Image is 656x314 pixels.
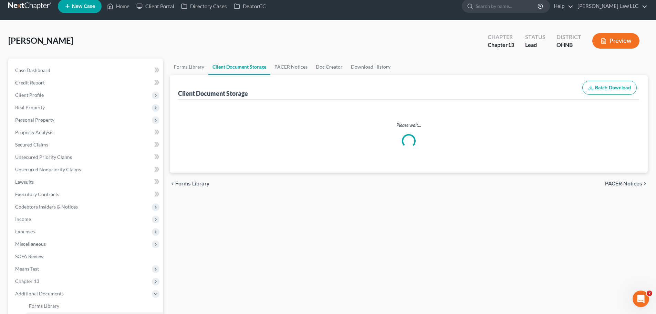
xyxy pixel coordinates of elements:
[10,64,163,77] a: Case Dashboard
[15,229,35,234] span: Expenses
[8,36,73,45] span: [PERSON_NAME]
[72,4,95,9] span: New Case
[10,126,163,139] a: Property Analysis
[270,59,312,75] a: PACER Notices
[10,151,163,163] a: Unsecured Priority Claims
[647,291,652,296] span: 2
[508,41,514,48] span: 13
[15,104,45,110] span: Real Property
[29,303,59,309] span: Forms Library
[605,181,642,186] span: PACER Notices
[15,80,45,85] span: Credit Report
[170,59,208,75] a: Forms Library
[525,33,545,41] div: Status
[595,85,631,91] span: Batch Download
[170,181,175,186] i: chevron_left
[488,41,514,49] div: Chapter
[10,139,163,151] a: Secured Claims
[15,241,46,247] span: Miscellaneous
[15,204,78,210] span: Codebtors Insiders & Notices
[23,300,163,312] a: Forms Library
[488,33,514,41] div: Chapter
[592,33,639,49] button: Preview
[605,181,648,186] button: PACER Notices chevron_right
[15,142,48,148] span: Secured Claims
[170,181,209,186] button: chevron_left Forms Library
[15,191,59,197] span: Executory Contracts
[15,92,44,98] span: Client Profile
[15,179,34,185] span: Lawsuits
[10,188,163,201] a: Executory Contracts
[10,176,163,188] a: Lawsuits
[15,129,53,135] span: Property Analysis
[15,253,44,259] span: SOFA Review
[175,181,209,186] span: Forms Library
[178,89,248,98] div: Client Document Storage
[15,67,50,73] span: Case Dashboard
[642,181,648,186] i: chevron_right
[15,291,64,296] span: Additional Documents
[208,59,270,75] a: Client Document Storage
[347,59,395,75] a: Download History
[15,166,81,172] span: Unsecured Nonpriority Claims
[525,41,545,49] div: Lead
[556,33,581,41] div: District
[556,41,581,49] div: OHNB
[10,250,163,263] a: SOFA Review
[15,216,31,222] span: Income
[582,81,637,95] button: Batch Download
[15,117,54,123] span: Personal Property
[15,266,39,272] span: Means Test
[633,291,649,307] iframe: Intercom live chat
[10,163,163,176] a: Unsecured Nonpriority Claims
[10,77,163,89] a: Credit Report
[179,122,638,129] p: Please wait...
[15,278,39,284] span: Chapter 13
[15,154,72,160] span: Unsecured Priority Claims
[312,59,347,75] a: Doc Creator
